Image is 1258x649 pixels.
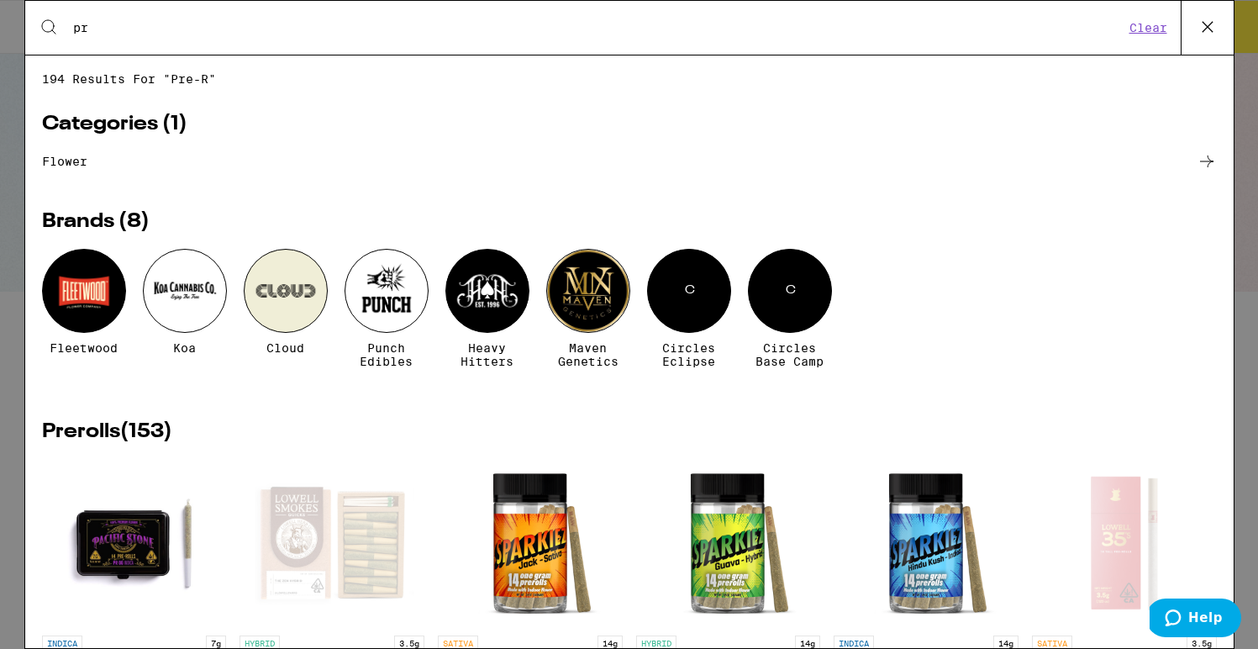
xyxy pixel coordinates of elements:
[546,341,630,368] span: Maven Genetics
[1124,20,1172,35] button: Clear
[42,422,1217,442] h2: Prerolls ( 153 )
[748,341,832,368] span: Circles Base Camp
[842,459,1010,627] img: Sparkiez - Hindu Kush 14-Pack - 14g
[345,341,429,368] span: Punch Edibles
[647,341,731,368] span: Circles Eclipse
[42,151,1217,171] a: flower
[72,20,1124,35] input: Search for products & categories
[42,212,1217,232] h2: Brands ( 8 )
[42,114,1217,135] h2: Categories ( 1 )
[647,249,731,333] div: C
[50,459,218,627] img: Pacific Stone - PR OG 14-Pack - 7g
[748,249,832,333] div: C
[644,459,812,627] img: Sparkiez - Guava 14-Pack - 14g
[266,341,304,355] span: Cloud
[173,341,196,355] span: Koa
[42,72,1217,86] span: 194 results for "pre-r"
[446,459,614,627] img: Sparkiez - Jack 14-Pack - 14g
[445,341,529,368] span: Heavy Hitters
[50,341,118,355] span: Fleetwood
[1150,599,1241,641] iframe: Opens a widget where you can find more information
